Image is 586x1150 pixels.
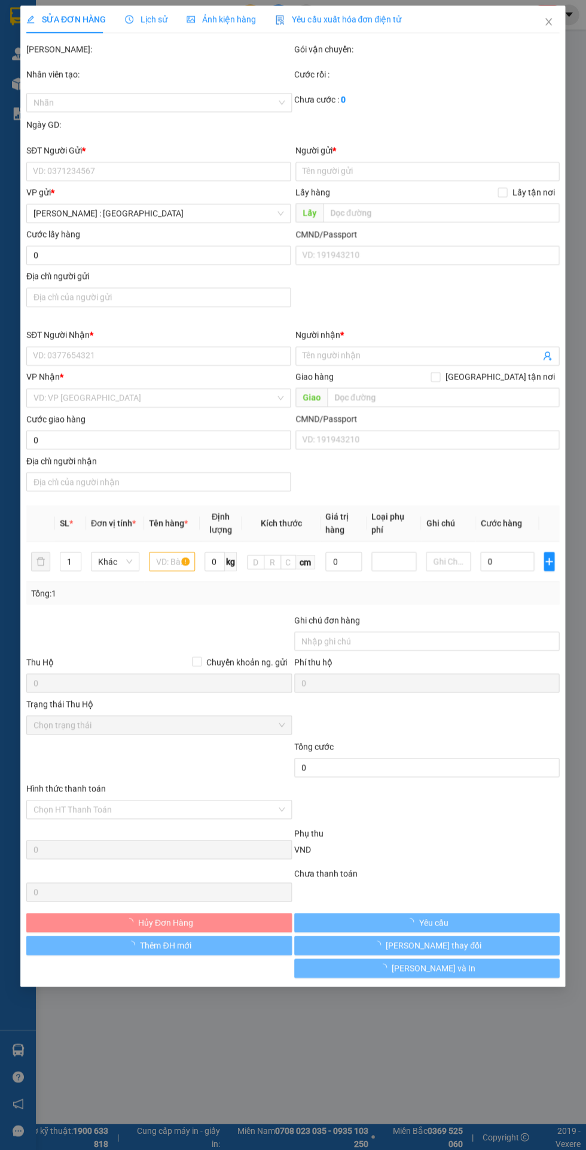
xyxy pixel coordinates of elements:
[91,518,136,528] span: Đơn vị tính
[26,68,292,81] div: Nhân viên tạo:
[26,454,291,468] div: Địa chỉ người nhận
[293,827,561,840] div: Phụ thu
[392,961,475,975] span: [PERSON_NAME] và In
[296,555,315,569] span: cm
[26,329,291,342] div: SĐT Người Nhận
[294,632,560,651] input: Ghi chú đơn hàng
[26,43,292,56] div: [PERSON_NAME]:
[31,552,50,571] button: delete
[294,43,560,56] div: Gói vận chuyển:
[26,230,80,239] label: Cước lấy hàng
[33,205,283,223] span: Hồ Chí Minh : Kho Quận 12
[275,16,285,25] img: icon
[295,412,560,426] div: CMND/Passport
[481,518,522,528] span: Cước hàng
[187,16,195,24] span: picture
[294,958,560,978] button: [PERSON_NAME] và In
[545,557,554,566] span: plus
[33,716,285,734] span: Chọn trạng thái
[261,518,302,528] span: Kích thước
[26,414,86,424] label: Cước giao hàng
[544,552,555,571] button: plus
[294,742,334,751] span: Tổng cước
[295,188,330,198] span: Lấy hàng
[544,17,554,27] span: close
[294,656,560,673] div: Phí thu hộ
[508,186,560,199] span: Lấy tận nơi
[125,15,167,25] span: Lịch sử
[294,68,560,81] div: Cước rồi :
[125,16,133,24] span: clock-circle
[138,916,193,929] span: Hủy Đơn Hàng
[419,916,448,929] span: Yêu cầu
[26,246,291,265] input: Cước lấy hàng
[26,144,291,157] div: SĐT Người Gửi
[26,372,60,382] span: VP Nhận
[295,388,327,407] span: Giao
[295,204,323,223] span: Lấy
[294,845,311,854] span: VND
[26,430,291,450] input: Cước giao hàng
[26,16,35,24] span: edit
[125,918,138,926] span: loading
[543,351,553,361] span: user-add
[367,505,422,542] th: Loại phụ phí
[26,657,54,667] span: Thu Hộ
[379,963,392,972] span: loading
[295,228,560,241] div: CMND/Passport
[532,6,566,40] button: Close
[341,95,346,105] b: 0
[386,939,481,952] span: [PERSON_NAME] thay đổi
[294,936,560,955] button: [PERSON_NAME] thay đổi
[26,119,292,132] div: Ngày GD:
[225,552,237,571] span: kg
[209,512,232,535] span: Định lượng
[26,936,292,955] button: Thêm ĐH mới
[26,270,291,283] div: Địa chỉ người gửi
[373,940,386,949] span: loading
[26,15,106,25] span: SỬA ĐƠN HÀNG
[405,918,419,926] span: loading
[275,15,401,25] span: Yêu cầu xuất hóa đơn điện tử
[26,472,291,491] input: Địa chỉ của người nhận
[127,940,141,949] span: loading
[293,867,561,880] div: Chưa thanh toán
[26,186,291,199] div: VP gửi
[325,512,349,535] span: Giá trị hàng
[149,518,188,528] span: Tên hàng
[60,518,69,528] span: SL
[26,784,106,793] label: Hình thức thanh toán
[247,555,264,569] input: D
[294,93,560,107] div: Chưa cước :
[327,388,560,407] input: Dọc đường
[441,371,560,384] span: [GEOGRAPHIC_DATA] tận nơi
[426,552,471,571] input: Ghi Chú
[141,939,191,952] span: Thêm ĐH mới
[202,656,292,669] span: Chuyển khoản ng. gửi
[294,615,360,625] label: Ghi chú đơn hàng
[31,587,293,600] div: Tổng: 1
[323,204,560,223] input: Dọc đường
[264,555,281,569] input: R
[295,329,560,342] div: Người nhận
[98,553,132,571] span: Khác
[294,913,560,932] button: Yêu cầu
[26,288,291,307] input: Địa chỉ của người gửi
[187,15,256,25] span: Ảnh kiện hàng
[149,552,195,571] input: VD: Bàn, Ghế
[421,505,475,542] th: Ghi chú
[295,144,560,157] div: Người gửi
[295,372,334,382] span: Giao hàng
[280,555,296,569] input: C
[26,697,292,711] div: Trạng thái Thu Hộ
[26,913,292,932] button: Hủy Đơn Hàng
